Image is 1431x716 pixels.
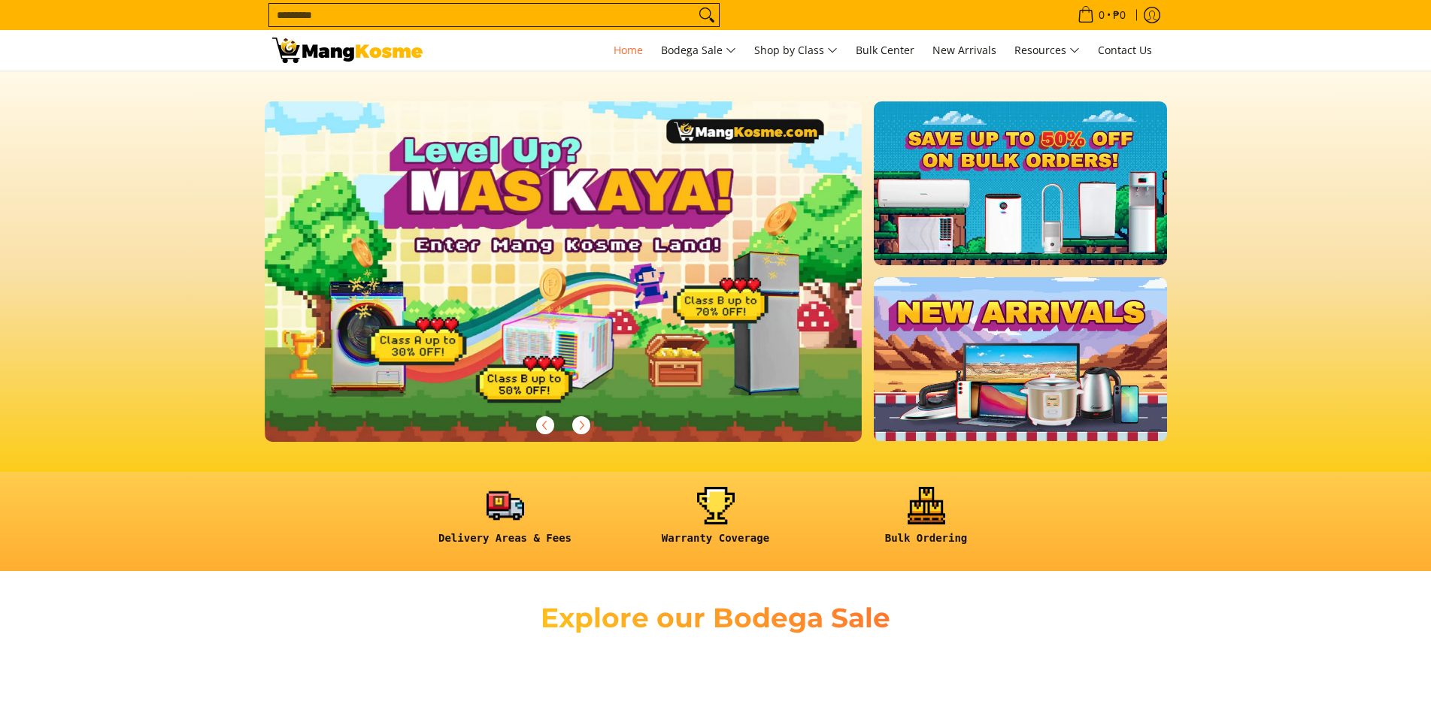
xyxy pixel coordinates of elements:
[932,43,996,57] span: New Arrivals
[848,30,922,71] a: Bulk Center
[438,30,1160,71] nav: Main Menu
[408,487,603,557] a: <h6><strong>Delivery Areas & Fees</strong></h6>
[1007,30,1087,71] a: Resources
[614,43,643,57] span: Home
[1014,41,1080,60] span: Resources
[606,30,650,71] a: Home
[754,41,838,60] span: Shop by Class
[498,601,934,635] h2: Explore our Bodega Sale
[829,487,1024,557] a: <h6><strong>Bulk Ordering</strong></h6>
[661,41,736,60] span: Bodega Sale
[747,30,845,71] a: Shop by Class
[565,409,598,442] button: Next
[265,101,863,442] img: Gaming desktop banner
[1111,10,1128,20] span: ₱0
[272,38,423,63] img: Mang Kosme: Your Home Appliances Warehouse Sale Partner!
[925,30,1004,71] a: New Arrivals
[529,409,562,442] button: Previous
[856,43,914,57] span: Bulk Center
[653,30,744,71] a: Bodega Sale
[695,4,719,26] button: Search
[1096,10,1107,20] span: 0
[1098,43,1152,57] span: Contact Us
[1090,30,1160,71] a: Contact Us
[618,487,814,557] a: <h6><strong>Warranty Coverage</strong></h6>
[1073,7,1130,23] span: •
